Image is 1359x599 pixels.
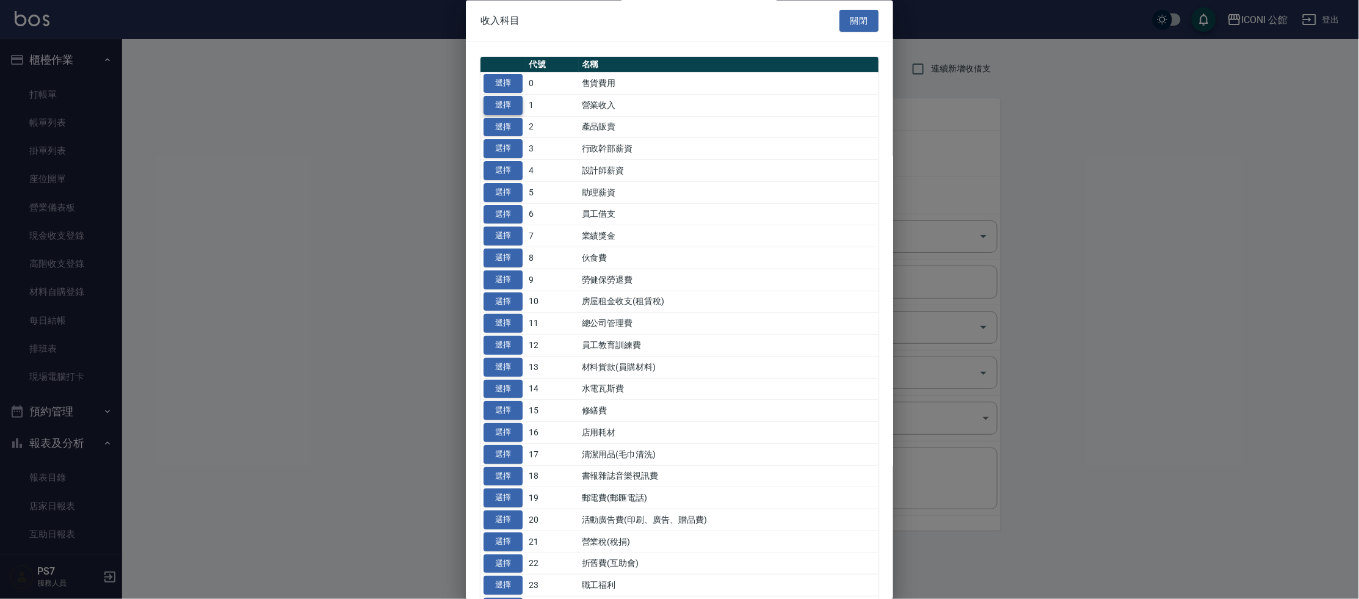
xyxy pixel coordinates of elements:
[484,489,523,508] button: 選擇
[526,466,579,488] td: 18
[484,402,523,421] button: 選擇
[579,357,879,379] td: 材料貨款(員購材料)
[484,205,523,224] button: 選擇
[484,336,523,355] button: 選擇
[484,445,523,464] button: 選擇
[526,291,579,313] td: 10
[484,96,523,115] button: 選擇
[526,204,579,226] td: 6
[484,162,523,181] button: 選擇
[579,313,879,335] td: 總公司管理費
[484,576,523,595] button: 選擇
[526,73,579,95] td: 0
[526,575,579,597] td: 23
[526,509,579,531] td: 20
[579,73,879,95] td: 售貨費用
[579,487,879,509] td: 郵電費(郵匯電話)
[579,204,879,226] td: 員工借支
[484,532,523,551] button: 選擇
[526,225,579,247] td: 7
[526,160,579,182] td: 4
[579,400,879,422] td: 修繕費
[484,424,523,443] button: 選擇
[484,183,523,202] button: 選擇
[579,379,879,401] td: 水電瓦斯費
[579,57,879,73] th: 名稱
[579,466,879,488] td: 書報雜誌音樂視訊費
[484,292,523,311] button: 選擇
[484,467,523,486] button: 選擇
[579,444,879,466] td: 清潔用品(毛巾清洗)
[579,509,879,531] td: 活動廣告費(印刷、廣告、贈品費)
[526,379,579,401] td: 14
[579,269,879,291] td: 勞健保勞退費
[526,357,579,379] td: 13
[526,313,579,335] td: 11
[480,15,520,27] span: 收入科目
[579,422,879,444] td: 店用耗材
[526,335,579,357] td: 12
[579,160,879,182] td: 設計師薪資
[526,487,579,509] td: 19
[526,57,579,73] th: 代號
[526,444,579,466] td: 17
[579,182,879,204] td: 助理薪資
[526,138,579,160] td: 3
[579,138,879,160] td: 行政幹部薪資
[526,247,579,269] td: 8
[484,249,523,268] button: 選擇
[579,95,879,117] td: 營業收入
[484,380,523,399] button: 選擇
[484,270,523,289] button: 選擇
[526,269,579,291] td: 9
[484,314,523,333] button: 選擇
[526,95,579,117] td: 1
[484,554,523,573] button: 選擇
[526,400,579,422] td: 15
[579,335,879,357] td: 員工教育訓練費
[526,531,579,553] td: 21
[579,553,879,575] td: 折舊費(互助會)
[484,511,523,530] button: 選擇
[579,247,879,269] td: 伙食費
[526,182,579,204] td: 5
[484,74,523,93] button: 選擇
[526,553,579,575] td: 22
[579,225,879,247] td: 業績獎金
[526,422,579,444] td: 16
[579,531,879,553] td: 營業稅(稅捐)
[484,140,523,159] button: 選擇
[579,291,879,313] td: 房屋租金收支(租賃稅)
[526,117,579,139] td: 2
[484,227,523,246] button: 選擇
[579,117,879,139] td: 產品販賣
[579,575,879,597] td: 職工福利
[484,118,523,137] button: 選擇
[484,358,523,377] button: 選擇
[839,10,879,32] button: 關閉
